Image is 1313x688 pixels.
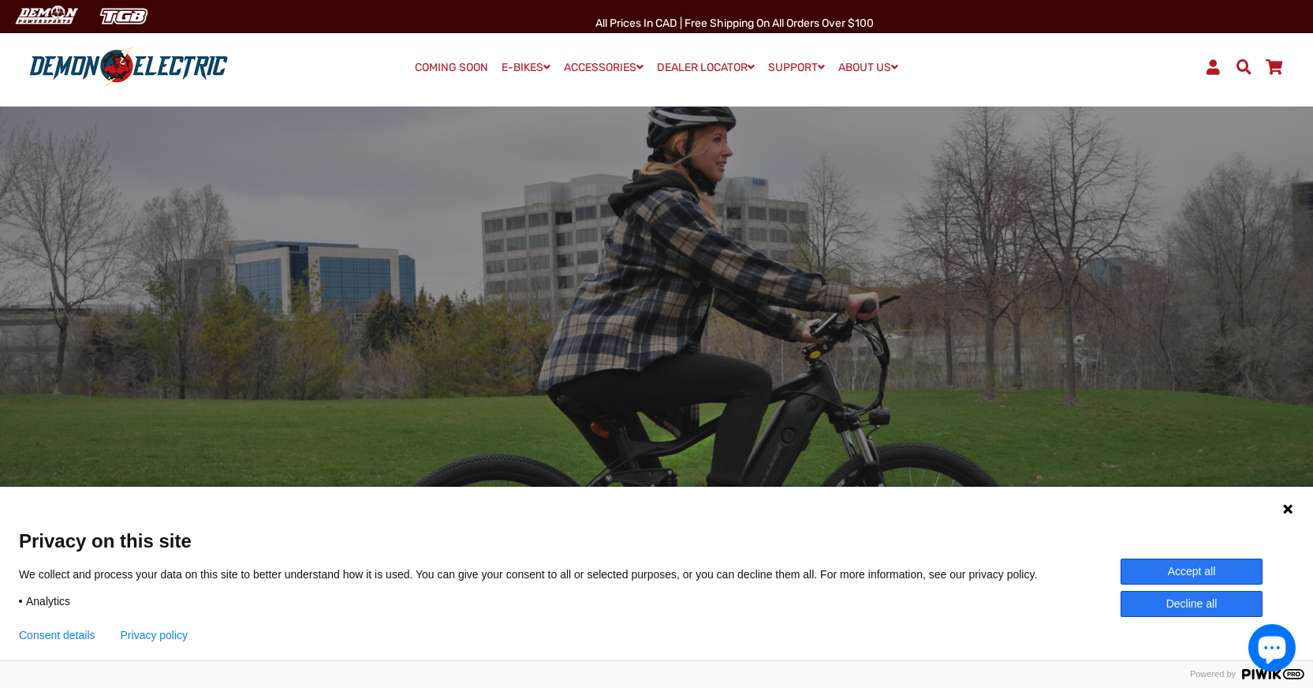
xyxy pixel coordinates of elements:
[763,56,830,79] a: SUPPORT
[496,56,556,79] a: E-BIKES
[8,3,84,29] img: Demon Electric
[1121,559,1263,585] button: Accept all
[91,3,156,29] img: TGB Canada
[409,57,494,79] a: COMING SOON
[595,17,874,30] span: All Prices in CAD | Free shipping on all orders over $100
[19,567,1061,581] p: We collect and process your data on this site to better understand how it is used. You can give y...
[1184,669,1242,679] span: Powered by
[19,629,95,641] button: Consent details
[1121,591,1263,617] button: Decline all
[26,594,70,608] span: Analytics
[24,47,233,88] img: Demon Electric logo
[19,529,1294,552] span: Privacy on this site
[558,56,649,79] a: ACCESSORIES
[1244,624,1300,675] inbox-online-store-chat: Shopify online store chat
[651,56,760,79] a: DEALER LOCATOR
[833,56,904,79] a: ABOUT US
[121,629,188,641] a: Privacy policy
